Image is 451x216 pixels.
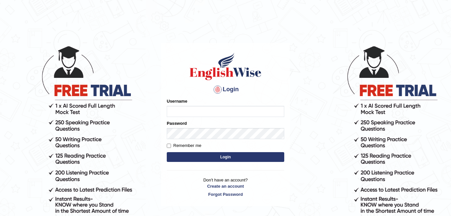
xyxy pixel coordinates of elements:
button: Login [167,152,284,162]
label: Remember me [167,142,201,149]
a: Forgot Password [167,191,284,197]
label: Password [167,120,187,126]
img: Logo of English Wise sign in for intelligent practice with AI [188,52,263,81]
input: Remember me [167,144,171,148]
h4: Login [167,84,284,95]
a: Create an account [167,183,284,189]
label: Username [167,98,187,104]
p: Don't have an account? [167,177,284,197]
